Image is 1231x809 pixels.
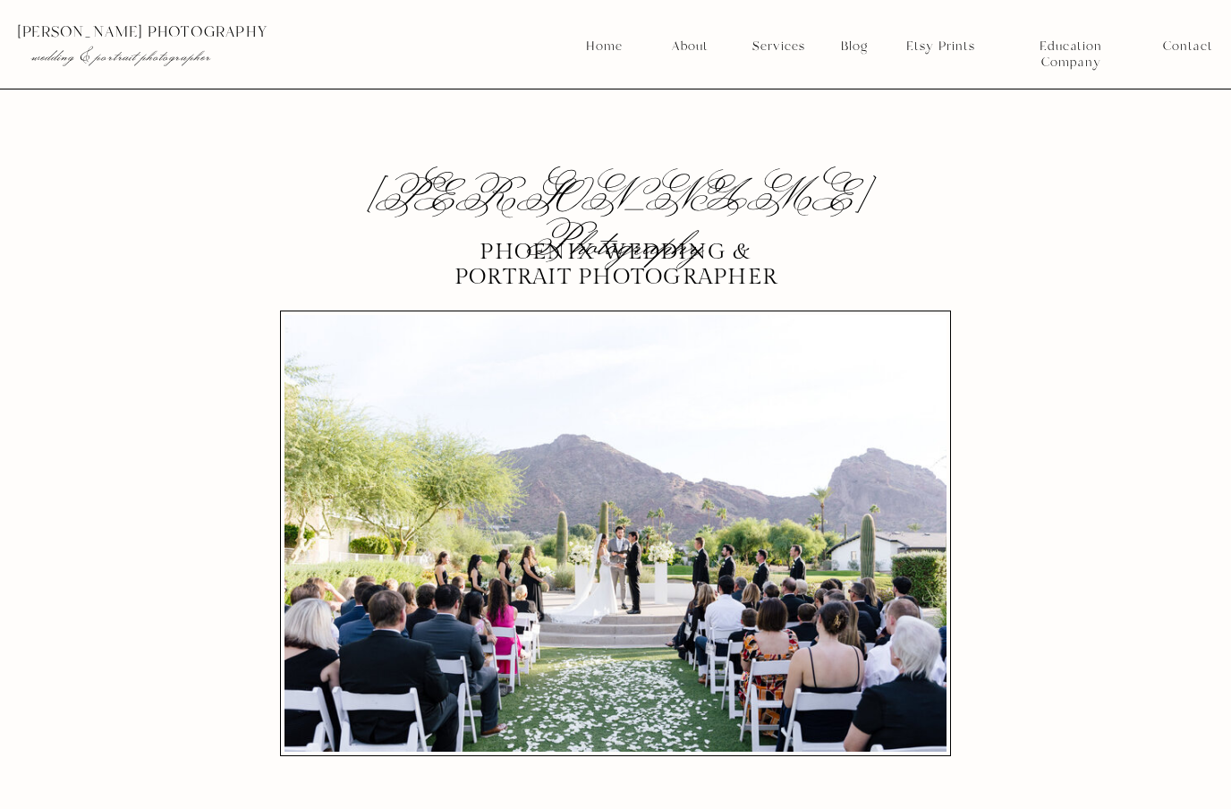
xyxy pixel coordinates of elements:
[1163,38,1212,55] a: Contact
[835,38,874,55] a: Blog
[899,38,981,55] a: Etsy Prints
[585,38,624,55] a: Home
[446,240,786,289] p: Phoenix Wedding & portrait photographer
[1009,38,1133,55] a: Education Company
[31,47,299,65] p: wedding & portrait photographer
[666,38,712,55] a: About
[314,176,918,219] h2: [PERSON_NAME] Photography
[745,38,811,55] a: Services
[17,24,335,40] p: [PERSON_NAME] photography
